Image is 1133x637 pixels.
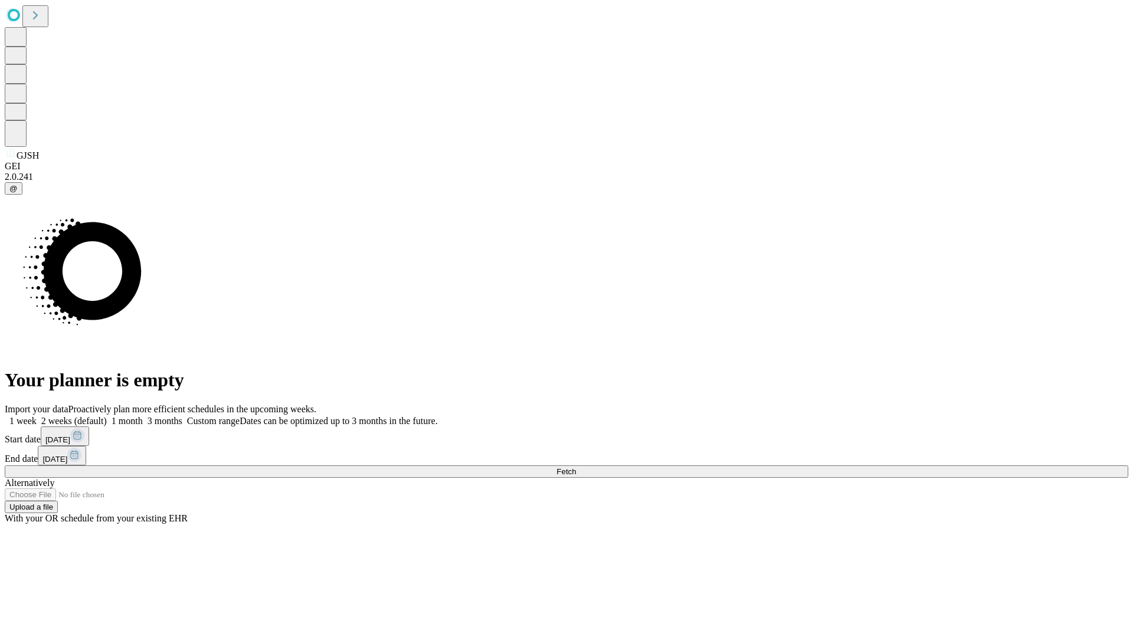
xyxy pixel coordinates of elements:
div: Start date [5,426,1128,446]
span: Fetch [556,467,576,476]
h1: Your planner is empty [5,369,1128,391]
span: @ [9,184,18,193]
button: Upload a file [5,501,58,513]
div: GEI [5,161,1128,172]
div: 2.0.241 [5,172,1128,182]
button: [DATE] [41,426,89,446]
button: Fetch [5,465,1128,478]
span: 2 weeks (default) [41,416,107,426]
span: Custom range [187,416,240,426]
span: Proactively plan more efficient schedules in the upcoming weeks. [68,404,316,414]
span: [DATE] [42,455,67,464]
div: End date [5,446,1128,465]
span: GJSH [17,150,39,160]
span: [DATE] [45,435,70,444]
span: Alternatively [5,478,54,488]
span: Dates can be optimized up to 3 months in the future. [240,416,437,426]
button: @ [5,182,22,195]
span: Import your data [5,404,68,414]
button: [DATE] [38,446,86,465]
span: 1 month [112,416,143,426]
span: 1 week [9,416,37,426]
span: 3 months [148,416,182,426]
span: With your OR schedule from your existing EHR [5,513,188,523]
